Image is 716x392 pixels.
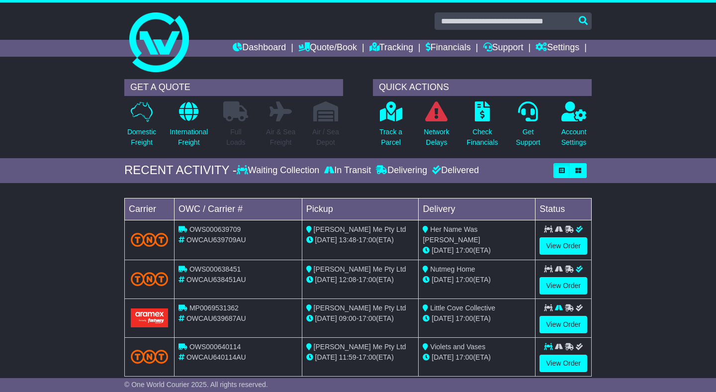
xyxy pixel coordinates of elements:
[127,101,157,153] a: DomesticFreight
[124,163,237,178] div: RECENT ACTIVITY -
[339,314,357,322] span: 09:00
[237,165,322,176] div: Waiting Collection
[127,127,156,148] p: Domestic Freight
[314,225,406,233] span: [PERSON_NAME] Me Pty Ltd
[298,40,357,57] a: Quote/Book
[432,276,453,284] span: [DATE]
[455,276,473,284] span: 17:00
[430,165,479,176] div: Delivered
[423,245,531,256] div: (ETA)
[423,225,480,244] span: Her Name Was [PERSON_NAME]
[379,101,403,153] a: Track aParcel
[539,355,587,372] a: View Order
[131,272,168,286] img: TNT_Domestic.png
[339,353,357,361] span: 11:59
[314,343,406,351] span: [PERSON_NAME] Me Pty Ltd
[432,246,453,254] span: [DATE]
[423,275,531,285] div: (ETA)
[314,265,406,273] span: [PERSON_NAME] Me Pty Ltd
[432,314,453,322] span: [DATE]
[536,40,579,57] a: Settings
[169,101,208,153] a: InternationalFreight
[424,127,449,148] p: Network Delays
[430,343,485,351] span: Violets and Vases
[189,265,241,273] span: OWS000638451
[358,276,376,284] span: 17:00
[322,165,373,176] div: In Transit
[419,198,536,220] td: Delivery
[369,40,413,57] a: Tracking
[426,40,471,57] a: Financials
[430,304,495,312] span: Little Cove Collective
[131,308,168,327] img: Aramex.png
[315,353,337,361] span: [DATE]
[131,350,168,363] img: TNT_Domestic.png
[124,381,268,389] span: © One World Courier 2025. All rights reserved.
[561,127,587,148] p: Account Settings
[302,198,419,220] td: Pickup
[373,79,592,96] div: QUICK ACTIONS
[536,198,592,220] td: Status
[131,233,168,246] img: TNT_Domestic.png
[175,198,302,220] td: OWC / Carrier #
[186,236,246,244] span: OWCAU639709AU
[339,276,357,284] span: 12:08
[483,40,524,57] a: Support
[124,79,343,96] div: GET A QUOTE
[432,353,453,361] span: [DATE]
[358,236,376,244] span: 17:00
[516,127,540,148] p: Get Support
[266,127,295,148] p: Air & Sea Freight
[339,236,357,244] span: 13:48
[455,246,473,254] span: 17:00
[423,352,531,363] div: (ETA)
[306,235,415,245] div: - (ETA)
[358,353,376,361] span: 17:00
[379,127,402,148] p: Track a Parcel
[233,40,286,57] a: Dashboard
[186,353,246,361] span: OWCAU640114AU
[170,127,208,148] p: International Freight
[539,277,587,294] a: View Order
[515,101,540,153] a: GetSupport
[466,127,498,148] p: Check Financials
[189,304,239,312] span: MP0069531362
[430,265,475,273] span: Nutmeg Home
[561,101,587,153] a: AccountSettings
[189,343,241,351] span: OWS000640114
[455,353,473,361] span: 17:00
[306,275,415,285] div: - (ETA)
[186,314,246,322] span: OWCAU639687AU
[455,314,473,322] span: 17:00
[306,352,415,363] div: - (ETA)
[466,101,498,153] a: CheckFinancials
[312,127,339,148] p: Air / Sea Depot
[373,165,430,176] div: Delivering
[306,313,415,324] div: - (ETA)
[186,276,246,284] span: OWCAU638451AU
[189,225,241,233] span: OWS000639709
[314,304,406,312] span: [PERSON_NAME] Me Pty Ltd
[423,313,531,324] div: (ETA)
[539,237,587,255] a: View Order
[539,316,587,333] a: View Order
[315,314,337,322] span: [DATE]
[315,236,337,244] span: [DATE]
[223,127,248,148] p: Full Loads
[423,101,449,153] a: NetworkDelays
[125,198,175,220] td: Carrier
[315,276,337,284] span: [DATE]
[358,314,376,322] span: 17:00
